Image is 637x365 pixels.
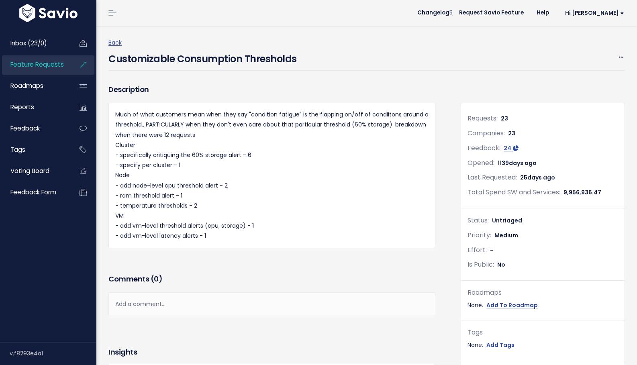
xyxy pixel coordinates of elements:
[468,230,491,240] span: Priority:
[417,10,449,16] span: Changelog
[497,261,505,269] span: No
[490,246,493,254] span: -
[468,188,560,197] span: Total Spend SW and Services:
[2,183,67,202] a: Feedback form
[453,7,530,19] a: Request Savio Feature
[10,188,56,196] span: Feedback form
[108,273,435,285] h3: Comments ( )
[468,158,494,167] span: Opened:
[494,231,518,239] span: Medium
[115,110,429,241] p: Much of what customers mean when they say "condition fatigue" is the flapping on/off of condiiton...
[2,119,67,138] a: Feedback
[10,39,47,47] span: Inbox (23/0)
[492,216,522,224] span: Untriaged
[10,60,64,69] span: Feature Requests
[468,128,505,138] span: Companies:
[498,159,537,167] span: 1139
[10,145,25,154] span: Tags
[17,4,80,22] img: logo-white.9d6f32f41409.svg
[2,77,67,95] a: Roadmaps
[565,10,624,16] span: Hi [PERSON_NAME]
[468,114,498,123] span: Requests:
[154,274,159,284] span: 0
[108,48,297,66] h4: Customizable Consumption Thresholds
[501,114,508,122] span: 23
[563,188,601,196] span: 9,956,936.47
[555,7,631,19] a: Hi [PERSON_NAME]
[504,144,511,152] span: 24
[527,173,555,181] span: days ago
[10,82,43,90] span: Roadmaps
[486,340,514,350] a: Add Tags
[468,245,487,255] span: Effort:
[10,103,34,111] span: Reports
[468,173,517,182] span: Last Requested:
[468,287,618,299] div: Roadmaps
[468,300,618,310] div: None.
[2,98,67,116] a: Reports
[530,7,555,19] a: Help
[468,143,500,153] span: Feedback:
[468,327,618,338] div: Tags
[2,34,67,53] a: Inbox (23/0)
[504,144,519,152] a: 24
[108,39,122,47] a: Back
[2,141,67,159] a: Tags
[468,340,618,350] div: None.
[108,347,137,358] h3: Insights
[486,300,538,310] a: Add To Roadmap
[449,8,453,16] span: 5
[468,216,489,225] span: Status:
[10,124,40,133] span: Feedback
[2,55,67,74] a: Feature Requests
[108,292,435,316] div: Add a comment...
[508,129,515,137] span: 23
[520,173,555,181] span: 25
[10,343,96,364] div: v.f8293e4a1
[2,162,67,180] a: Voting Board
[468,260,494,269] span: Is Public:
[10,167,49,175] span: Voting Board
[108,84,435,95] h3: Description
[509,159,537,167] span: days ago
